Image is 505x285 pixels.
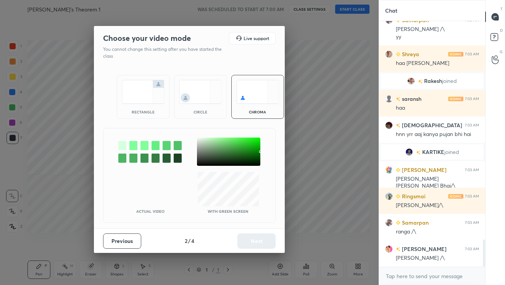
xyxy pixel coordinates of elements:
img: iconic-light.a09c19a4.png [448,97,463,101]
img: Learner_Badge_beginner_1_8b307cf2a0.svg [396,194,400,199]
img: 588bbdf175834457adbba8d36ca0ec9a.jpg [385,193,393,200]
h6: [DEMOGRAPHIC_DATA] [400,121,462,129]
img: iconic-light.a09c19a4.png [448,52,463,57]
span: KARTIKE [422,149,444,155]
div: 7:03 AM [465,194,479,199]
img: no-rating-badge.077c3623.svg [396,247,400,251]
img: default.png [385,95,393,103]
h6: Shreya [400,50,419,58]
p: D [500,28,503,33]
img: b44d191edf8c432e93b549cc862a03d6.jpg [385,166,393,174]
span: Rakesh [424,78,442,84]
img: d391e043194a4f50b3f1f8a604db3c4e.jpg [405,148,413,156]
span: joined [442,78,457,84]
div: 7:03 AM [465,168,479,172]
img: circleScreenIcon.acc0effb.svg [179,80,222,104]
h4: 2 [185,237,187,245]
span: joined [444,149,459,155]
p: T [500,6,503,12]
div: [PERSON_NAME]/\ [396,202,479,209]
p: You cannot change this setting after you have started the class [103,46,227,60]
p: Chat [379,0,403,21]
div: 7:03 AM [465,247,479,251]
img: 5d177d4d385042bd9dd0e18a1f053975.jpg [385,245,393,253]
img: iconic-light.a09c19a4.png [448,194,463,199]
h6: [PERSON_NAME] [400,245,447,253]
div: haa [396,104,479,112]
img: normalScreenIcon.ae25ed63.svg [122,80,165,104]
div: [PERSON_NAME] [PERSON_NAME] Bhai/\ [396,175,479,190]
p: G [500,49,503,55]
div: yy [396,33,479,41]
img: Learner_Badge_beginner_1_8b307cf2a0.svg [396,52,400,57]
h4: 4 [191,237,194,245]
div: grid [379,21,485,267]
div: [PERSON_NAME] /\ [396,254,479,262]
p: With green screen [208,209,248,213]
h4: / [188,237,190,245]
div: ranga /\ [396,228,479,236]
div: hnn yrr aaj kanya pujan bhi hai [396,131,479,138]
div: [PERSON_NAME] /\ [396,26,479,33]
img: no-rating-badge.077c3623.svg [396,97,400,101]
h6: Samarpan [400,219,429,227]
div: 7:03 AM [465,97,479,101]
img: no-rating-badge.077c3623.svg [396,123,400,128]
div: rectangle [128,110,158,114]
img: Learner_Badge_beginner_1_8b307cf2a0.svg [396,168,400,172]
img: 73b12b89835e4886ab764041a649bba7.jpg [385,121,393,129]
h6: [PERSON_NAME] [400,166,447,174]
h5: Live support [244,36,269,40]
img: e9b50720052c405c8a89797468d4c0e5.jpg [407,77,415,85]
div: 7:03 AM [465,52,479,57]
div: haa [PERSON_NAME] [396,60,479,67]
img: no-rating-badge.077c3623.svg [416,151,421,155]
div: 7:03 AM [465,123,479,128]
div: circle [185,110,216,114]
div: 7:03 AM [465,220,479,225]
img: Learner_Badge_beginner_1_8b307cf2a0.svg [396,220,400,225]
h6: Ringsmai [400,192,426,200]
div: chroma [242,110,273,114]
img: chromaScreenIcon.c19ab0a0.svg [236,80,279,104]
h2: Choose your video mode [103,33,191,43]
img: 69bf3916e3c6485f824e6c062c38a48c.jpg [385,219,393,227]
h6: saransh [400,95,421,103]
img: no-rating-badge.077c3623.svg [418,79,423,84]
button: Previous [103,233,141,249]
img: 9a4fcae35e3d435a81bd3a42a155343f.jpg [385,50,393,58]
p: Actual Video [136,209,165,213]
